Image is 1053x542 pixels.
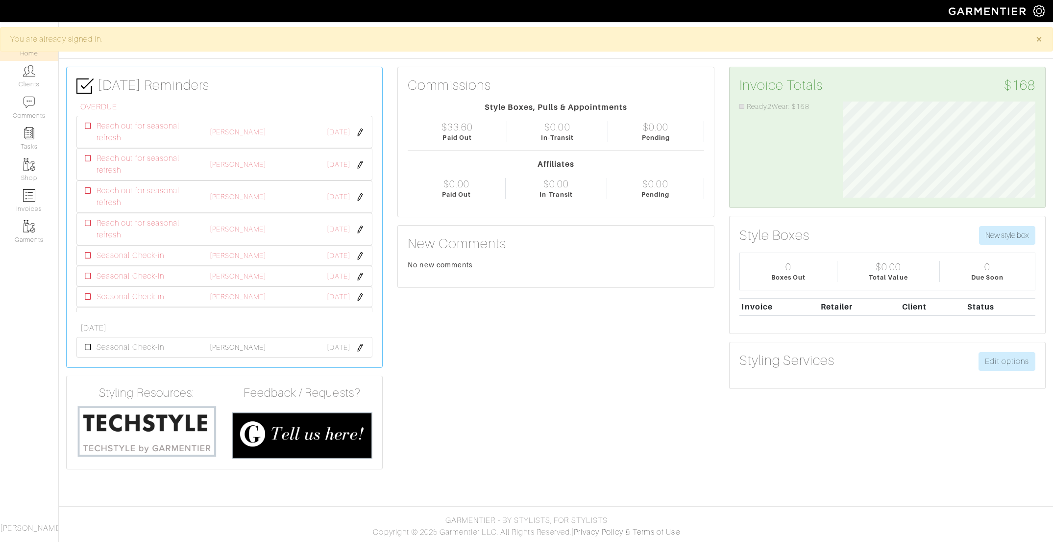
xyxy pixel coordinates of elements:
h3: Style Boxes [739,227,810,244]
img: pen-cf24a1663064a2ec1b9c1bd2387e9de7a2fa800b781884d57f21acf72779bad2.png [356,193,364,201]
div: $0.00 [543,178,569,190]
a: Edit options [979,352,1035,371]
span: [DATE] [327,271,350,282]
th: Invoice [739,298,819,315]
div: In-Transit [539,190,573,199]
div: Total Value [869,273,908,282]
img: garmentier-logo-header-white-b43fb05a5012e4ada735d5af1a66efaba907eab6374d6393d1fbf88cb4ef424d.png [944,2,1033,20]
img: pen-cf24a1663064a2ec1b9c1bd2387e9de7a2fa800b781884d57f21acf72779bad2.png [356,129,364,136]
th: Retailer [818,298,900,315]
span: [DATE] [327,292,350,303]
div: $0.00 [876,261,901,273]
div: Paid Out [442,190,471,199]
span: Reach out for seasonal refresh [97,120,193,144]
span: [DATE] [327,127,350,138]
div: 0 [785,261,791,273]
span: [DATE] [327,192,350,203]
button: New style box [979,226,1035,245]
div: 0 [984,261,990,273]
img: feedback_requests-3821251ac2bd56c73c230f3229a5b25d6eb027adea667894f41107c140538ee0.png [232,412,372,459]
div: You are already signed in. [10,33,1021,45]
span: [DATE] [327,342,350,353]
img: pen-cf24a1663064a2ec1b9c1bd2387e9de7a2fa800b781884d57f21acf72779bad2.png [356,273,364,281]
img: pen-cf24a1663064a2ec1b9c1bd2387e9de7a2fa800b781884d57f21acf72779bad2.png [356,161,364,169]
span: [DATE] [327,251,350,261]
div: Boxes Out [771,273,806,282]
h3: [DATE] Reminders [76,77,372,95]
a: [PERSON_NAME] [210,293,267,301]
h6: [DATE] [80,324,372,333]
img: pen-cf24a1663064a2ec1b9c1bd2387e9de7a2fa800b781884d57f21acf72779bad2.png [356,226,364,233]
img: techstyle-93310999766a10050dc78ceb7f971a75838126fd19372ce40ba20cdf6a89b94b.png [76,404,217,458]
a: [PERSON_NAME] [210,225,267,233]
div: Pending [642,133,670,142]
span: × [1035,32,1043,46]
a: [PERSON_NAME] [210,193,267,201]
div: $0.00 [443,178,469,190]
div: Paid Out [442,133,471,142]
th: Client [900,298,965,315]
div: $0.00 [643,121,668,133]
span: [DATE] [327,159,350,170]
span: $168 [1004,77,1035,94]
div: Affiliates [408,158,704,170]
div: $33.60 [441,121,473,133]
a: [PERSON_NAME] [210,252,267,259]
div: Pending [641,190,669,199]
a: [PERSON_NAME] [210,343,267,351]
img: pen-cf24a1663064a2ec1b9c1bd2387e9de7a2fa800b781884d57f21acf72779bad2.png [356,252,364,260]
div: No new comments [408,260,704,270]
a: [PERSON_NAME] [210,160,267,168]
div: $0.00 [544,121,570,133]
span: Reach out for seasonal refresh [97,217,193,241]
img: pen-cf24a1663064a2ec1b9c1bd2387e9de7a2fa800b781884d57f21acf72779bad2.png [356,293,364,301]
img: reminder-icon-8004d30b9f0a5d33ae49ab947aed9ed385cf756f9e5892f1edd6e32f2345188e.png [23,127,35,139]
span: Seasonal Check-in [97,311,164,323]
h3: New Comments [408,235,704,252]
span: Seasonal Check-in [97,250,164,261]
div: $0.00 [642,178,668,190]
img: check-box-icon-36a4915ff3ba2bd8f6e4f29bc755bb66becd62c870f447fc0dd1365fcfddab58.png [76,77,94,95]
th: Status [965,298,1035,315]
div: In-Transit [541,133,574,142]
img: garments-icon-b7da505a4dc4fd61783c78ac3ca0ef83fa9d6f193b1c9dc38574b1d14d53ca28.png [23,220,35,232]
h3: Styling Services [739,352,835,369]
h6: OVERDUE [80,103,372,112]
a: [PERSON_NAME] [210,272,267,280]
img: gear-icon-white-bd11855cb880d31180b6d7d6211b90ccbf57a29d726f0c71d8c61bd08dd39cc2.png [1033,5,1045,17]
img: comment-icon-a0a6a9ef722e966f86d9cbdc48e553b5cf19dbc54f86b18d962a5391bc8f6eb6.png [23,96,35,108]
span: Seasonal Check-in [97,291,164,303]
h3: Commissions [408,77,491,94]
h3: Invoice Totals [739,77,1035,94]
span: [DATE] [327,224,350,235]
a: [PERSON_NAME] [210,128,267,136]
span: Seasonal Check-in [97,341,164,353]
span: Reach out for seasonal refresh [97,153,193,176]
img: garments-icon-b7da505a4dc4fd61783c78ac3ca0ef83fa9d6f193b1c9dc38574b1d14d53ca28.png [23,158,35,171]
span: Copyright © 2025 Garmentier LLC. All Rights Reserved. [373,528,571,537]
img: orders-icon-0abe47150d42831381b5fb84f609e132dff9fe21cb692f30cb5eec754e2cba89.png [23,189,35,202]
span: Seasonal Check-in [97,270,164,282]
span: Reach out for seasonal refresh [97,185,193,208]
img: clients-icon-6bae9207a08558b7cb47a8932f037763ab4055f8c8b6bfacd5dc20c3e0201464.png [23,65,35,77]
h4: Styling Resources: [76,386,217,400]
div: Style Boxes, Pulls & Appointments [408,102,704,113]
img: pen-cf24a1663064a2ec1b9c1bd2387e9de7a2fa800b781884d57f21acf72779bad2.png [356,344,364,352]
div: Due Soon [971,273,1004,282]
a: Privacy Policy & Terms of Use [574,528,680,537]
li: Ready2Wear: $168 [739,102,828,112]
h4: Feedback / Requests? [232,386,372,400]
